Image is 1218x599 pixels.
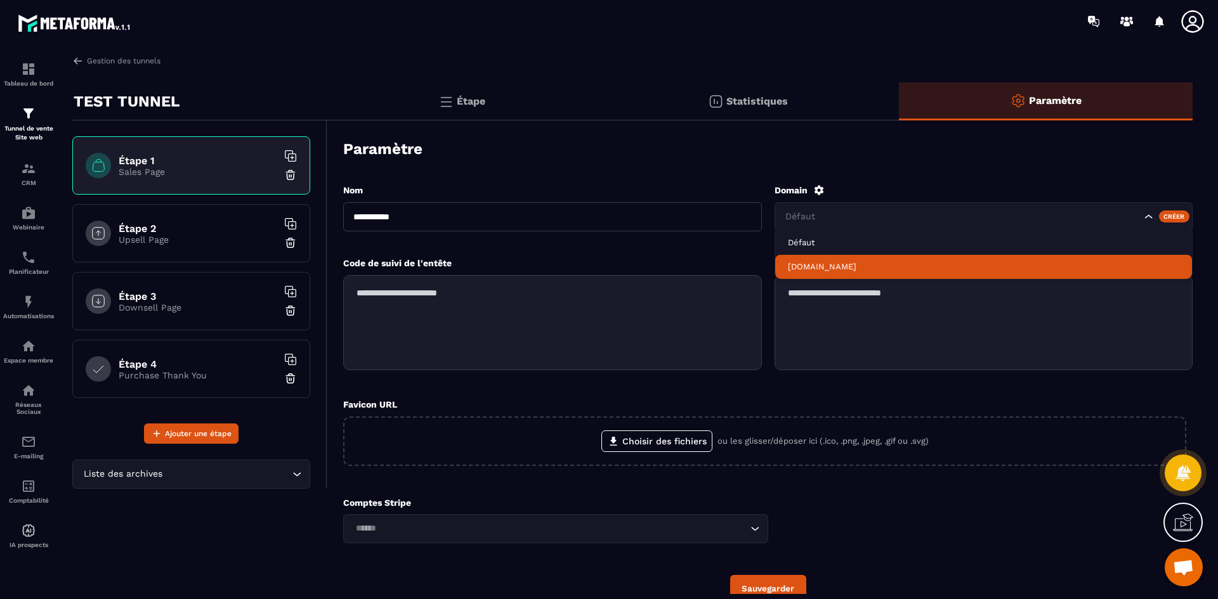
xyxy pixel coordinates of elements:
[3,52,54,96] a: formationformationTableau de bord
[21,250,36,265] img: scheduler
[3,268,54,275] p: Planificateur
[3,240,54,285] a: schedulerschedulerPlanificateur
[21,523,36,538] img: automations
[3,224,54,231] p: Webinaire
[3,453,54,460] p: E-mailing
[74,89,180,114] p: TEST TUNNEL
[119,290,277,302] h6: Étape 3
[144,423,239,444] button: Ajouter une étape
[3,373,54,425] a: social-networksocial-networkRéseaux Sociaux
[343,140,422,158] h3: Paramètre
[284,169,297,181] img: trash
[775,185,808,195] label: Domain
[343,514,768,543] div: Search for option
[165,467,289,481] input: Search for option
[72,55,84,67] img: arrow
[1011,93,1026,108] img: setting-o.ffaa8168.svg
[21,338,36,354] img: automations
[3,469,54,513] a: accountantaccountantComptabilité
[21,479,36,494] img: accountant
[788,237,1180,248] p: Défaut
[726,95,788,107] p: Statistiques
[3,151,54,196] a: formationformationCRM
[351,522,747,536] input: Search for option
[119,155,277,167] h6: Étape 1
[72,55,160,67] a: Gestion des tunnels
[72,460,310,489] div: Search for option
[343,185,363,195] label: Nom
[21,294,36,309] img: automations
[3,541,54,548] p: IA prospects
[708,94,723,109] img: stats.20deebd0.svg
[783,210,1141,224] input: Search for option
[3,312,54,319] p: Automatisations
[119,167,277,177] p: Sales Page
[18,11,132,34] img: logo
[343,258,452,268] label: Code de suivi de l'entête
[284,304,297,317] img: trash
[457,95,485,107] p: Étape
[788,261,1180,273] p: reve.destination-liberation.net
[717,435,929,447] p: ou les glisser/déposer ici (.ico, .png, .jpeg, .gif ou .svg)
[284,372,297,385] img: trash
[21,61,36,77] img: formation
[3,285,54,329] a: automationsautomationsAutomatisations
[119,235,277,245] p: Upsell Page
[1159,210,1190,222] div: Créer
[3,357,54,364] p: Espace membre
[81,467,165,481] span: Liste des archives
[119,302,277,312] p: Downsell Page
[284,236,297,249] img: trash
[3,329,54,373] a: automationsautomationsEspace membre
[3,425,54,469] a: emailemailE-mailing
[21,205,36,221] img: automations
[119,370,277,380] p: Purchase Thank You
[343,399,397,409] label: Favicon URL
[3,179,54,186] p: CRM
[438,94,454,109] img: bars.0d591741.svg
[119,222,277,235] h6: Étape 2
[119,358,277,370] h6: Étape 4
[21,383,36,398] img: social-network
[3,124,54,142] p: Tunnel de vente Site web
[3,401,54,415] p: Réseaux Sociaux
[343,498,768,508] p: Comptes Stripe
[3,196,54,240] a: automationsautomationsWebinaire
[21,106,36,121] img: formation
[3,80,54,87] p: Tableau de bord
[775,202,1193,231] div: Search for option
[3,96,54,151] a: formationformationTunnel de vente Site web
[165,427,232,440] span: Ajouter une étape
[1165,548,1203,586] div: Ouvrir le chat
[3,497,54,504] p: Comptabilité
[21,161,36,176] img: formation
[21,434,36,449] img: email
[601,430,712,452] label: Choisir des fichiers
[1029,94,1082,106] p: Paramètre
